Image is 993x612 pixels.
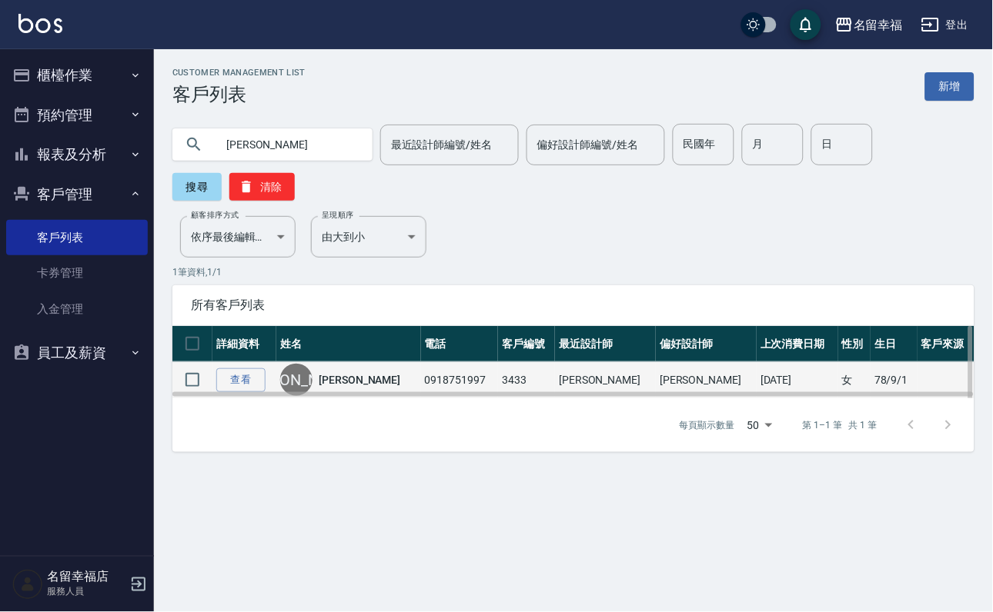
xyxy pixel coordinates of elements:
[656,326,757,362] th: 偏好設計師
[319,372,400,387] a: [PERSON_NAME]
[555,362,656,398] td: [PERSON_NAME]
[280,364,313,396] div: [PERSON_NAME]
[757,362,838,398] td: [DATE]
[229,173,295,201] button: 清除
[172,68,306,78] h2: Customer Management List
[12,569,43,600] img: Person
[180,216,296,258] div: 依序最後編輯時間
[6,175,148,215] button: 客戶管理
[871,326,917,362] th: 生日
[212,326,276,362] th: 詳細資料
[6,255,148,291] a: 卡券管理
[498,326,555,362] th: 客戶編號
[838,326,871,362] th: 性別
[6,291,148,327] a: 入金管理
[322,209,354,221] label: 呈現順序
[757,326,838,362] th: 上次消費日期
[838,362,871,398] td: 女
[18,14,62,33] img: Logo
[191,298,956,313] span: 所有客戶列表
[680,418,735,432] p: 每頁顯示數量
[6,220,148,255] a: 客戶列表
[172,265,975,279] p: 1 筆資料, 1 / 1
[191,209,239,221] label: 顧客排序方式
[6,95,148,135] button: 預約管理
[871,362,917,398] td: 78/9/1
[6,135,148,175] button: 報表及分析
[791,9,821,40] button: save
[172,84,306,105] h3: 客戶列表
[421,362,499,398] td: 0918751997
[918,326,975,362] th: 客戶來源
[311,216,426,258] div: 由大到小
[216,368,266,392] a: 查看
[172,173,222,201] button: 搜尋
[555,326,656,362] th: 最近設計師
[925,72,975,101] a: 新增
[829,9,909,41] button: 名留幸福
[216,124,360,165] input: 搜尋關鍵字
[854,15,903,35] div: 名留幸福
[656,362,757,398] td: [PERSON_NAME]
[803,418,878,432] p: 第 1–1 筆 共 1 筆
[47,585,125,599] p: 服務人員
[6,55,148,95] button: 櫃檯作業
[47,570,125,585] h5: 名留幸福店
[276,326,420,362] th: 姓名
[6,333,148,373] button: 員工及薪資
[421,326,499,362] th: 電話
[498,362,555,398] td: 3433
[915,11,975,39] button: 登出
[741,404,778,446] div: 50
